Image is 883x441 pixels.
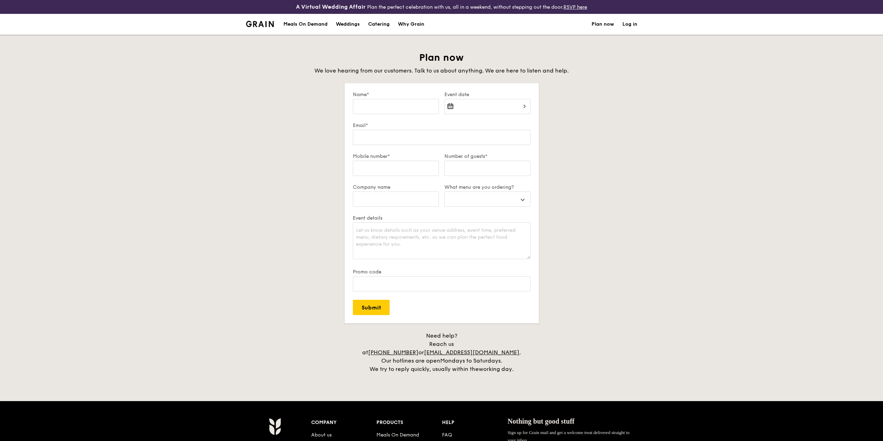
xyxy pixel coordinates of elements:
[296,3,366,11] h4: A Virtual Wedding Affair
[364,14,394,35] a: Catering
[442,432,452,438] a: FAQ
[353,215,530,221] label: Event details
[311,432,332,438] a: About us
[442,418,508,427] div: Help
[336,14,360,35] div: Weddings
[368,14,390,35] div: Catering
[269,418,281,435] img: AYc88T3wAAAABJRU5ErkJggg==
[508,417,575,425] span: Nothing but good stuff
[353,300,390,315] input: Submit
[311,418,377,427] div: Company
[353,122,530,128] label: Email*
[444,92,530,97] label: Event date
[353,269,530,275] label: Promo code
[353,184,439,190] label: Company name
[394,14,428,35] a: Why Grain
[283,14,328,35] div: Meals On Demand
[376,418,442,427] div: Products
[314,67,569,74] span: We love hearing from our customers. Talk to us about anything. We are here to listen and help.
[353,222,530,259] textarea: Let us know details such as your venue address, event time, preferred menu, dietary requirements,...
[355,332,528,373] div: Need help? Reach us at or . Our hotlines are open We try to reply quickly, usually within the
[444,184,530,190] label: What menu are you ordering?
[440,357,502,364] span: Mondays to Saturdays.
[419,52,464,63] span: Plan now
[622,14,637,35] a: Log in
[332,14,364,35] a: Weddings
[353,153,439,159] label: Mobile number*
[368,349,418,356] a: [PHONE_NUMBER]
[479,366,513,372] span: working day.
[242,3,642,11] div: Plan the perfect celebration with us, all in a weekend, without stepping out the door.
[246,21,274,27] a: Logotype
[279,14,332,35] a: Meals On Demand
[444,153,530,159] label: Number of guests*
[398,14,424,35] div: Why Grain
[376,432,419,438] a: Meals On Demand
[592,14,614,35] a: Plan now
[353,92,439,97] label: Name*
[563,4,587,10] a: RSVP here
[424,349,519,356] a: [EMAIL_ADDRESS][DOMAIN_NAME]
[246,21,274,27] img: Grain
